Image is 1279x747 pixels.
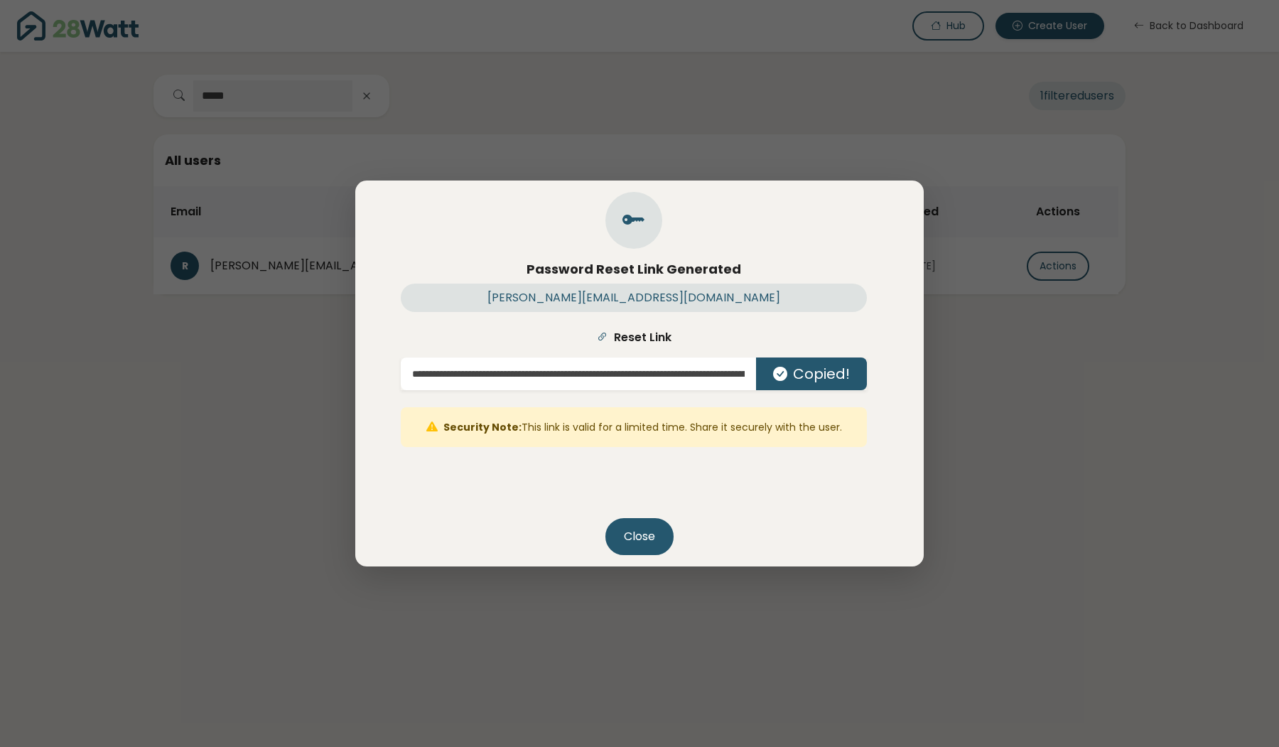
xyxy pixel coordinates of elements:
label: Reset Link [401,329,867,346]
strong: Security Note: [443,420,522,434]
div: [PERSON_NAME][EMAIL_ADDRESS][DOMAIN_NAME] [401,284,867,312]
small: This link is valid for a limited time. Share it securely with the user. [443,420,842,434]
button: Copied! [756,358,867,390]
button: Close [605,518,674,555]
h5: Password Reset Link Generated [401,260,867,278]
